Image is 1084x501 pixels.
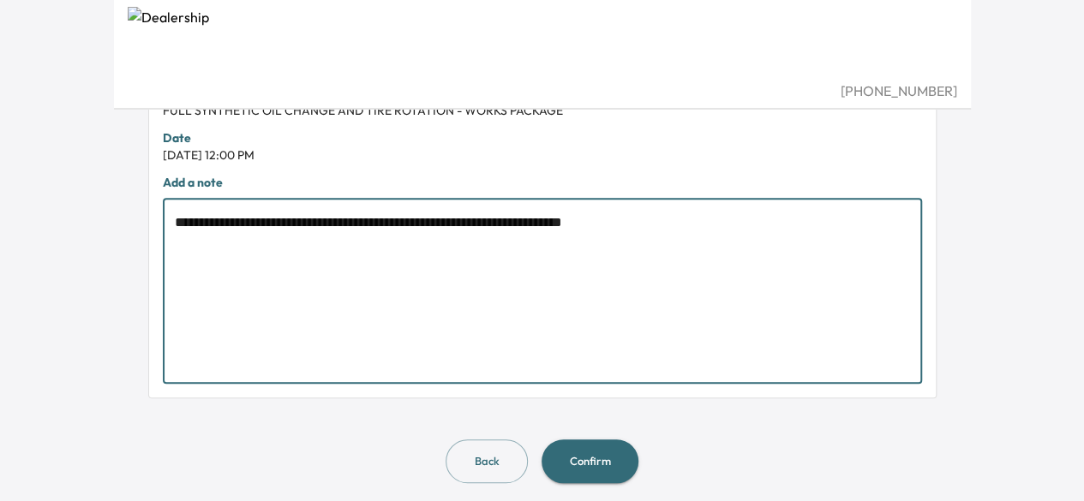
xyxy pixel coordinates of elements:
img: Dealership [128,7,957,81]
div: FULL SYNTHETIC OIL CHANGE AND TIRE ROTATION - WORKS PACKAGE [163,102,922,119]
strong: Add a note [163,175,223,190]
button: Back [446,439,528,483]
div: [PHONE_NUMBER] [128,81,957,101]
div: [DATE] 12:00 PM [163,146,922,164]
button: Confirm [542,439,638,483]
strong: Date [163,130,191,146]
